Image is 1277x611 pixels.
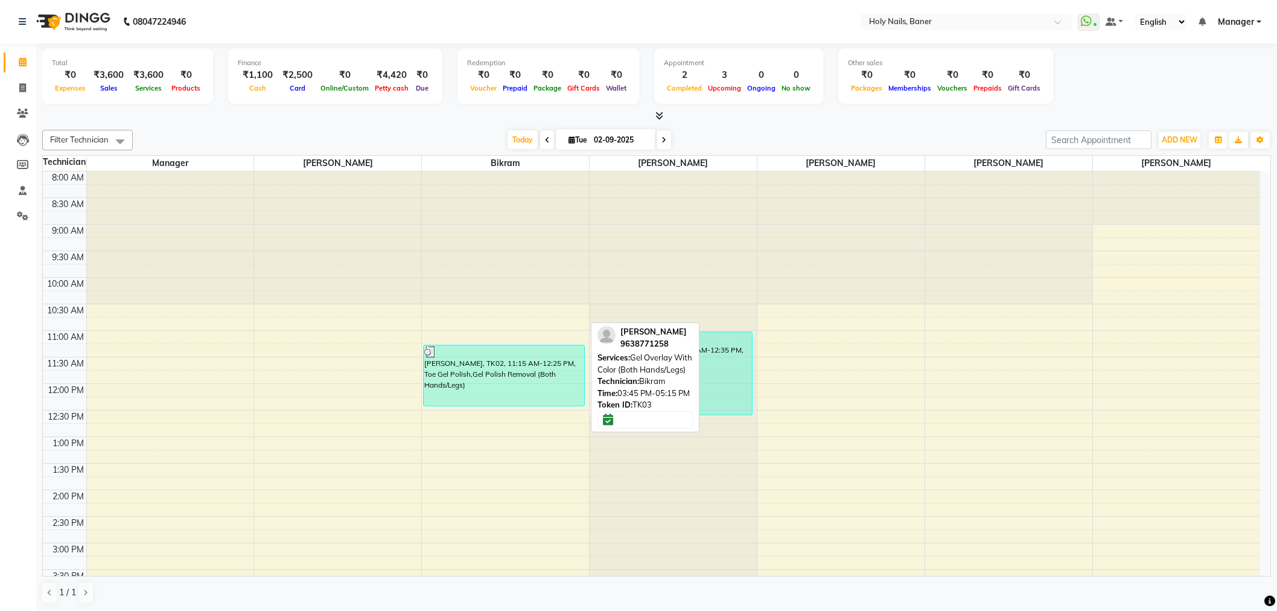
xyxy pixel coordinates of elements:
div: 2:30 PM [50,517,86,529]
div: 3:30 PM [50,570,86,583]
span: Today [508,130,538,149]
input: Search Appointment [1046,130,1151,149]
span: Completed [664,84,705,92]
div: ₹0 [500,68,530,82]
span: [PERSON_NAME] [254,156,421,171]
div: 1:00 PM [50,437,86,450]
span: Gift Cards [1005,84,1043,92]
input: 2025-09-02 [590,131,651,149]
div: ₹0 [885,68,934,82]
span: Time: [597,388,617,398]
span: Card [287,84,308,92]
div: Redemption [467,58,629,68]
span: Technician: [597,376,639,386]
div: 10:30 AM [45,304,86,317]
span: Voucher [467,84,500,92]
span: Services: [597,353,630,362]
span: ADD NEW [1162,135,1197,144]
span: Vouchers [934,84,970,92]
span: Online/Custom [317,84,372,92]
div: Finance [238,58,433,68]
div: ₹0 [52,68,89,82]
div: ₹0 [467,68,500,82]
span: Ongoing [744,84,779,92]
span: Filter Technician [50,135,109,144]
div: ₹0 [603,68,629,82]
span: Services [132,84,165,92]
img: logo [31,5,113,39]
span: Manager [87,156,254,171]
div: 11:30 AM [45,357,86,370]
div: Bikram [597,376,693,388]
span: [PERSON_NAME] [925,156,1092,171]
div: 9:30 AM [49,251,86,264]
div: 12:00 PM [45,384,86,397]
div: 1:30 PM [50,464,86,476]
div: 2:00 PM [50,490,86,503]
span: Sales [97,84,121,92]
div: 10:00 AM [45,278,86,290]
span: Prepaids [970,84,1005,92]
span: No show [779,84,814,92]
span: Packages [848,84,885,92]
div: 3:00 PM [50,543,86,556]
span: Package [530,84,564,92]
div: ₹0 [530,68,564,82]
div: Technician [43,156,86,168]
div: 3 [705,68,744,82]
span: Gift Cards [564,84,603,92]
span: Upcoming [705,84,744,92]
span: Gel Overlay With Color (Both Hands/Legs) [597,353,692,374]
span: Tue [565,135,590,144]
div: 0 [744,68,779,82]
span: Due [413,84,432,92]
div: 11:00 AM [45,331,86,344]
div: ₹0 [564,68,603,82]
span: [PERSON_NAME] [1093,156,1260,171]
img: profile [597,326,616,344]
div: ₹0 [168,68,203,82]
div: ₹4,420 [372,68,412,82]
span: Wallet [603,84,629,92]
span: Prepaid [500,84,530,92]
div: 12:30 PM [45,411,86,423]
span: Products [168,84,203,92]
div: [PERSON_NAME], TK02, 11:15 AM-12:25 PM, Toe Gel Polish,Gel Polish Removal (Both Hands/Legs) [424,345,584,406]
span: [PERSON_NAME] [757,156,925,171]
div: 8:30 AM [49,198,86,211]
div: TK03 [597,399,693,411]
span: Token ID: [597,400,632,409]
div: ₹0 [848,68,885,82]
b: 08047224946 [133,5,186,39]
span: [PERSON_NAME] [620,327,687,336]
span: Expenses [52,84,89,92]
div: ₹3,600 [129,68,168,82]
div: 0 [779,68,814,82]
div: ₹0 [934,68,970,82]
span: Manager [1218,16,1254,28]
span: Memberships [885,84,934,92]
span: 1 / 1 [59,586,76,599]
div: Appointment [664,58,814,68]
div: ₹3,600 [89,68,129,82]
div: ₹0 [970,68,1005,82]
div: ₹1,100 [238,68,278,82]
div: 2 [664,68,705,82]
div: Other sales [848,58,1043,68]
div: ₹0 [317,68,372,82]
div: ₹0 [1005,68,1043,82]
div: Total [52,58,203,68]
span: Bikram [422,156,589,171]
div: 8:00 AM [49,171,86,184]
span: Cash [246,84,269,92]
div: 9638771258 [620,338,687,350]
span: [PERSON_NAME] [590,156,757,171]
button: ADD NEW [1159,132,1200,149]
div: ₹0 [412,68,433,82]
div: 9:00 AM [49,225,86,237]
span: Petty cash [372,84,412,92]
div: ₹2,500 [278,68,317,82]
div: 03:45 PM-05:15 PM [597,388,693,400]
